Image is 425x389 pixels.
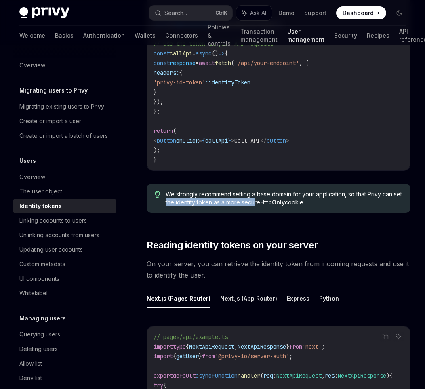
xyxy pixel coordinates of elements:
[202,353,215,360] span: from
[19,201,62,211] div: Identity tokens
[176,137,199,144] span: onClick
[236,6,272,20] button: Ask AI
[13,228,116,242] a: Unlinking accounts from users
[196,50,212,57] span: async
[393,6,406,19] button: Toggle dark mode
[250,9,266,17] span: Ask AI
[302,343,322,350] span: 'next'
[228,137,231,144] span: }
[289,343,302,350] span: from
[19,274,59,284] div: UI components
[19,116,81,126] div: Create or import a user
[13,213,116,228] a: Linking accounts to users
[164,8,187,18] div: Search...
[234,343,238,350] span: ,
[212,50,218,57] span: ()
[380,331,391,342] button: Copy the contents from the code block
[170,59,196,67] span: response
[319,289,339,308] button: Python
[215,10,227,16] span: Ctrl K
[338,372,386,379] span: NextApiResponse
[215,59,231,67] span: fetch
[155,191,160,198] svg: Tip
[19,359,42,368] div: Allow list
[13,184,116,199] a: The user object
[13,356,116,371] a: Allow list
[154,88,157,96] span: }
[13,114,116,128] a: Create or import a user
[154,108,160,115] span: };
[234,137,260,144] span: Call API
[149,6,233,20] button: Search...CtrlK
[231,59,234,67] span: (
[325,372,335,379] span: res
[13,99,116,114] a: Migrating existing users to Privy
[19,330,60,339] div: Querying users
[234,59,299,67] span: '/api/your-endpoint'
[186,343,189,350] span: {
[238,343,286,350] span: NextApiResponse
[343,9,374,17] span: Dashboard
[225,50,228,57] span: {
[147,239,318,252] span: Reading identity tokens on your server
[19,373,42,383] div: Deny list
[304,9,326,17] a: Support
[19,7,69,19] img: dark logo
[267,137,286,144] span: button
[19,245,83,254] div: Updating user accounts
[154,343,173,350] span: import
[13,371,116,385] a: Deny list
[220,289,277,308] button: Next.js (App Router)
[289,353,292,360] span: ;
[163,382,166,389] span: {
[157,137,176,144] span: button
[154,59,170,67] span: const
[287,289,309,308] button: Express
[263,372,273,379] span: req
[19,61,45,70] div: Overview
[13,271,116,286] a: UI components
[334,26,357,45] a: Security
[154,69,179,76] span: headers:
[260,137,267,144] span: </
[154,147,160,154] span: );
[154,50,170,57] span: const
[212,372,238,379] span: function
[55,26,74,45] a: Basics
[322,343,325,350] span: ;
[19,344,58,354] div: Deleting users
[192,50,196,57] span: =
[154,156,157,164] span: }
[13,257,116,271] a: Custom metadata
[386,372,389,379] span: )
[154,372,173,379] span: export
[286,137,289,144] span: >
[189,343,234,350] span: NextApiRequest
[154,353,173,360] span: import
[13,327,116,342] a: Querying users
[19,288,48,298] div: Whitelabel
[13,128,116,143] a: Create or import a batch of users
[19,230,99,240] div: Unlinking accounts from users
[389,372,393,379] span: {
[179,69,183,76] span: {
[238,372,260,379] span: handler
[202,137,205,144] span: {
[199,59,215,67] span: await
[208,26,231,45] a: Policies & controls
[166,190,402,206] span: We strongly recommend setting a base domain for your application, so that Privy can set the ident...
[199,353,202,360] span: }
[19,102,104,111] div: Migrating existing users to Privy
[299,59,309,67] span: , {
[154,127,173,135] span: return
[154,333,228,341] span: // pages/api/example.ts
[215,353,289,360] span: '@privy-io/server-auth'
[196,372,212,379] span: async
[147,258,410,281] span: On your server, you can retrieve the identity token from incoming requests and use it to identify...
[367,26,389,45] a: Recipes
[19,131,108,141] div: Create or import a batch of users
[218,50,225,57] span: =>
[19,156,36,166] h5: Users
[154,382,163,389] span: try
[273,372,276,379] span: :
